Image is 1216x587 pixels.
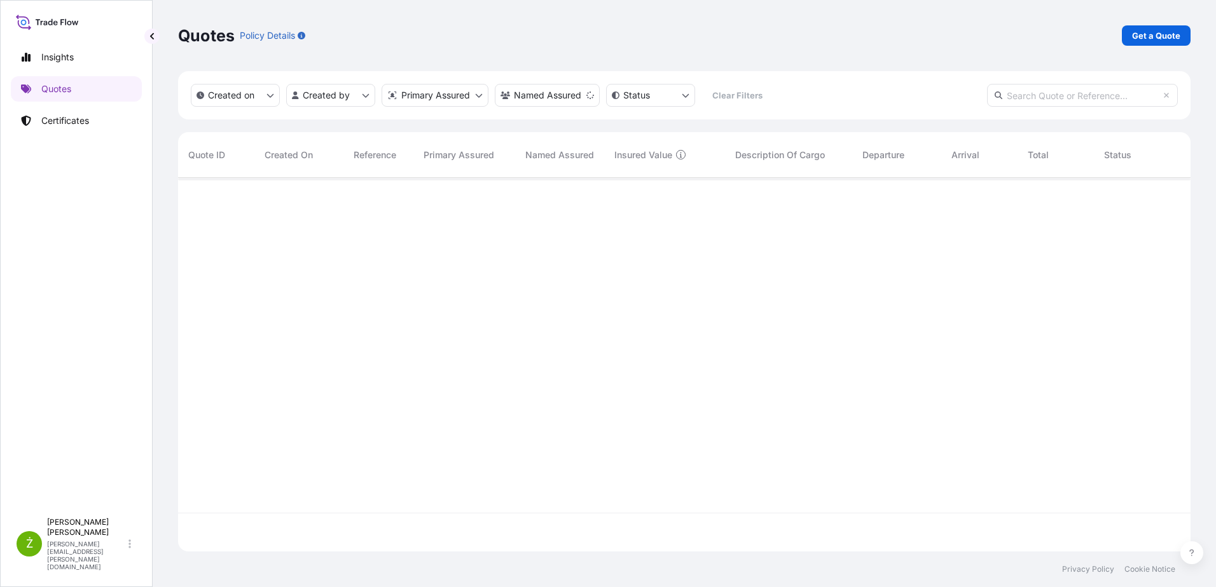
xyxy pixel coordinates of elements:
[951,149,979,161] span: Arrival
[47,517,126,537] p: [PERSON_NAME] [PERSON_NAME]
[424,149,494,161] span: Primary Assured
[191,84,280,107] button: createdOn Filter options
[987,84,1178,107] input: Search Quote or Reference...
[41,83,71,95] p: Quotes
[862,149,904,161] span: Departure
[240,29,295,42] p: Policy Details
[11,108,142,133] a: Certificates
[382,84,488,107] button: distributor Filter options
[401,89,470,102] p: Primary Assured
[47,540,126,570] p: [PERSON_NAME][EMAIL_ADDRESS][PERSON_NAME][DOMAIN_NAME]
[354,149,396,161] span: Reference
[286,84,375,107] button: createdBy Filter options
[1104,149,1131,161] span: Status
[701,85,773,105] button: Clear Filters
[41,51,74,64] p: Insights
[26,537,33,550] span: Ż
[41,114,89,127] p: Certificates
[188,149,225,161] span: Quote ID
[1132,29,1180,42] p: Get a Quote
[735,149,825,161] span: Description Of Cargo
[1062,564,1114,574] a: Privacy Policy
[208,89,254,102] p: Created on
[1028,149,1049,161] span: Total
[495,84,600,107] button: cargoOwner Filter options
[614,149,672,161] span: Insured Value
[265,149,313,161] span: Created On
[303,89,350,102] p: Created by
[11,76,142,102] a: Quotes
[712,89,763,102] p: Clear Filters
[623,89,650,102] p: Status
[1122,25,1191,46] a: Get a Quote
[1124,564,1175,574] a: Cookie Notice
[525,149,594,161] span: Named Assured
[178,25,235,46] p: Quotes
[11,44,142,70] a: Insights
[606,84,695,107] button: certificateStatus Filter options
[514,89,581,102] p: Named Assured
